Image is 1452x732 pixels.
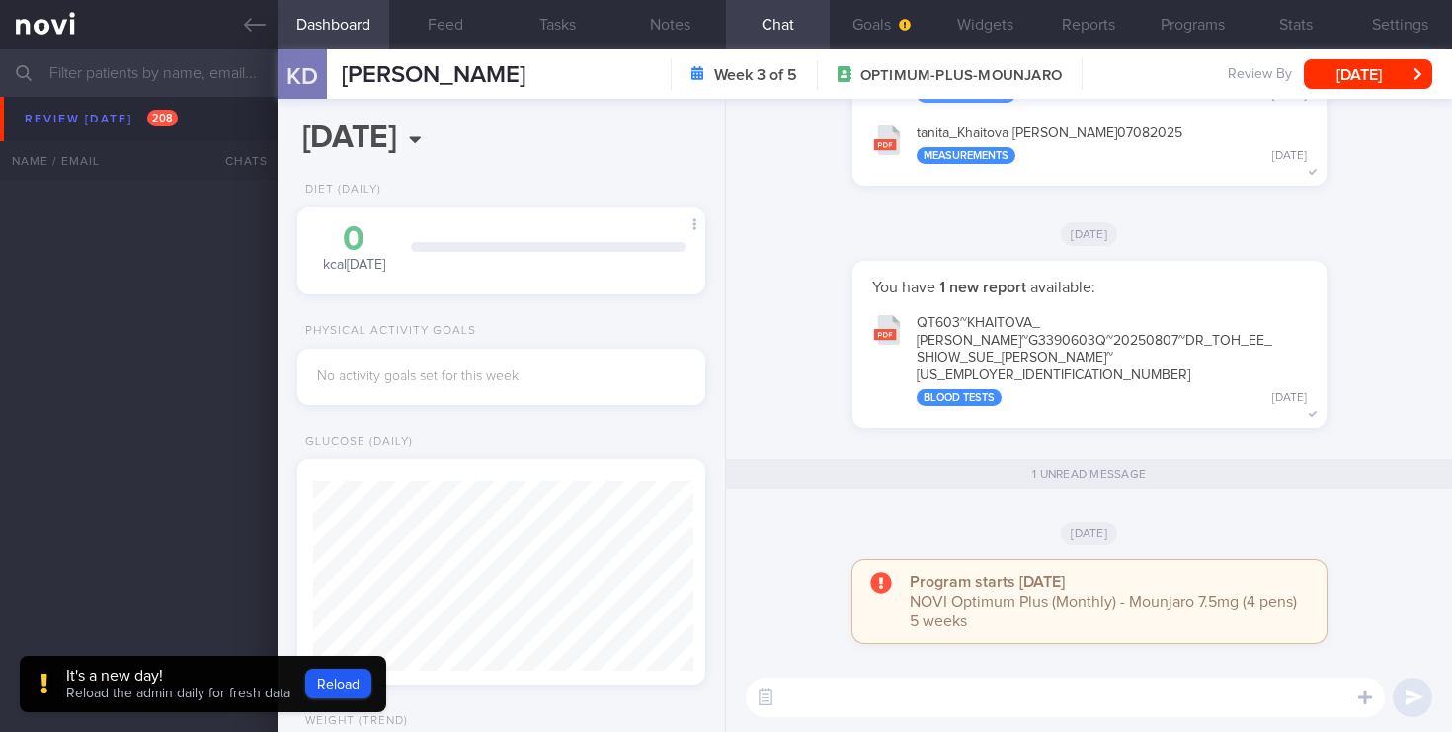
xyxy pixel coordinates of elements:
[66,666,290,686] div: It's a new day!
[317,222,391,257] div: 0
[862,113,1317,175] button: tanita_Khaitova [PERSON_NAME]07082025 Measurements [DATE]
[1061,222,1117,246] span: [DATE]
[910,613,967,629] span: 5 weeks
[1061,522,1117,545] span: [DATE]
[935,280,1030,295] strong: 1 new report
[66,687,290,700] span: Reload the admin daily for fresh data
[872,278,1307,297] p: You have available:
[1272,149,1307,164] div: [DATE]
[917,125,1307,165] div: tanita_ Khaitova [PERSON_NAME] 07082025
[917,315,1307,406] div: QT603~KHAITOVA_ [PERSON_NAME]~G3390603Q~20250807~DR_ TOH_ EE_ SHIOW_ SUE_ [PERSON_NAME]~[US_EMPLO...
[860,66,1062,86] span: OPTIMUM-PLUS-MOUNJARO
[917,389,1002,406] div: Blood Tests
[297,324,476,339] div: Physical Activity Goals
[714,65,797,85] strong: Week 3 of 5
[862,302,1317,416] button: QT603~KHAITOVA_[PERSON_NAME]~G3390603Q~20250807~DR_TOH_EE_SHIOW_SUE_[PERSON_NAME]~[US_EMPLOYER_ID...
[910,594,1297,610] span: NOVI Optimum Plus (Monthly) - Mounjaro 7.5mg (4 pens)
[910,574,1065,590] strong: Program starts [DATE]
[342,63,525,87] span: [PERSON_NAME]
[265,38,339,114] div: KD
[1272,391,1307,406] div: [DATE]
[1304,59,1432,89] button: [DATE]
[297,435,413,449] div: Glucose (Daily)
[305,669,371,698] button: Reload
[917,147,1015,164] div: Measurements
[317,368,686,386] div: No activity goals set for this week
[1228,66,1292,84] span: Review By
[297,183,381,198] div: Diet (Daily)
[317,222,391,275] div: kcal [DATE]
